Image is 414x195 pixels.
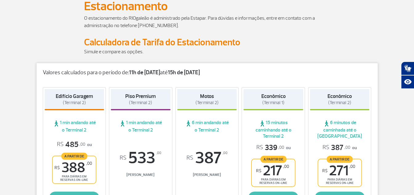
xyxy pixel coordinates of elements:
sup: ,00 [156,150,161,156]
strong: 15h de [DATE] [168,69,200,76]
span: 6 minutos de caminhada até o [GEOGRAPHIC_DATA] [310,120,370,139]
strong: Edifício Garagem [56,93,93,100]
span: 388 [54,161,92,175]
span: para diárias em reservas on-line [257,178,290,185]
span: (Terminal 2) [195,100,219,106]
sup: R$ [187,155,193,161]
span: 1 min andando até o Terminal 2 [45,120,104,133]
p: ou [256,143,291,152]
span: (Terminal 1) [262,100,284,106]
strong: 11h de [DATE] [129,69,160,76]
h1: Estacionamento [84,1,330,11]
sup: R$ [120,155,127,161]
span: para diárias em reservas on-line [58,175,90,182]
strong: Motos [200,93,214,100]
strong: Econômico [328,93,352,100]
sup: R$ [322,168,328,173]
span: 15 minutos caminhando até o Terminal 2 [243,120,303,139]
span: 271 [322,164,355,178]
sup: ,00 [283,164,289,169]
h2: Calculadora de Tarifa do Estacionamento [84,37,330,48]
span: 1 min andando até o Terminal 2 [111,120,171,133]
span: (Terminal 2) [63,100,86,106]
button: Abrir recursos assistivos. [401,75,414,89]
span: (Terminal 2) [129,100,152,106]
span: 387 [177,150,237,166]
p: Valores calculados para o período de: até [43,69,372,76]
span: A partir de [260,156,287,163]
sup: R$ [54,165,60,170]
span: [PERSON_NAME] [111,173,171,177]
span: [PERSON_NAME] [177,173,237,177]
p: O estacionamento do RIOgaleão é administrado pela Estapar. Para dúvidas e informações, entre em c... [84,14,330,29]
p: ou [57,140,92,149]
span: 533 [111,150,171,166]
strong: Econômico [261,93,286,100]
sup: R$ [256,168,261,173]
span: (Terminal 2) [328,100,351,106]
button: Abrir tradutor de língua de sinais. [401,62,414,75]
p: Simule e compare as opções. [84,48,330,55]
span: A partir de [327,156,353,163]
span: 217 [256,164,289,178]
span: A partir de [61,152,87,160]
span: 485 [57,140,85,149]
p: ou [323,143,357,152]
strong: Piso Premium [125,93,156,100]
span: 387 [323,143,350,152]
sup: ,00 [223,150,227,156]
sup: ,00 [349,164,355,169]
span: 6 min andando até o Terminal 2 [177,120,237,133]
span: para diárias em reservas on-line [324,178,356,185]
div: Plugin de acessibilidade da Hand Talk. [401,62,414,89]
span: 339 [256,143,284,152]
sup: ,00 [86,161,92,166]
